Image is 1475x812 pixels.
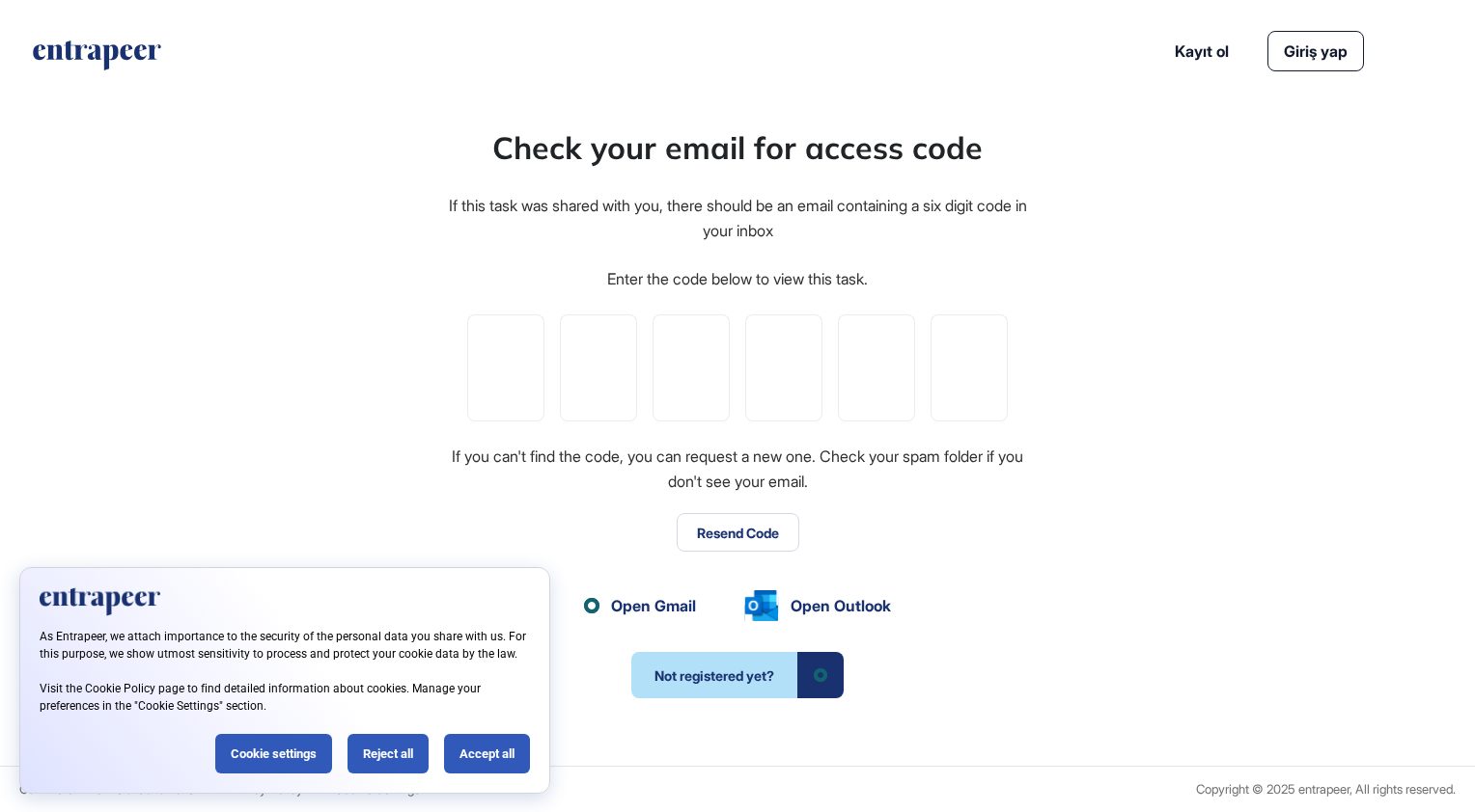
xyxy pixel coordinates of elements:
div: Enter the code below to view this task. [607,267,868,292]
a: Commercial Terms & Conditions [19,782,194,797]
div: If you can't find the code, you can request a new one. Check your spam folder if you don't see yo... [446,445,1029,494]
span: Open Gmail [611,594,696,617]
div: Check your email for access code [492,124,983,171]
a: Open Outlook [744,590,891,621]
span: Cookie Settings [334,781,420,797]
button: Resend Code [677,513,799,552]
a: Not registered yet? [631,652,844,698]
div: Copyright © 2025 entrapeer, All rights reserved. [1196,782,1456,797]
a: Open Gmail [584,594,696,617]
div: If this task was shared with you, there should be an email containing a six digit code in your inbox [446,194,1029,243]
span: Open Outlook [791,594,891,617]
a: Kayıt ol [1175,40,1229,63]
a: entrapeer-logo [31,41,163,77]
span: Not registered yet? [631,652,797,698]
a: Giriş yap [1267,31,1364,71]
